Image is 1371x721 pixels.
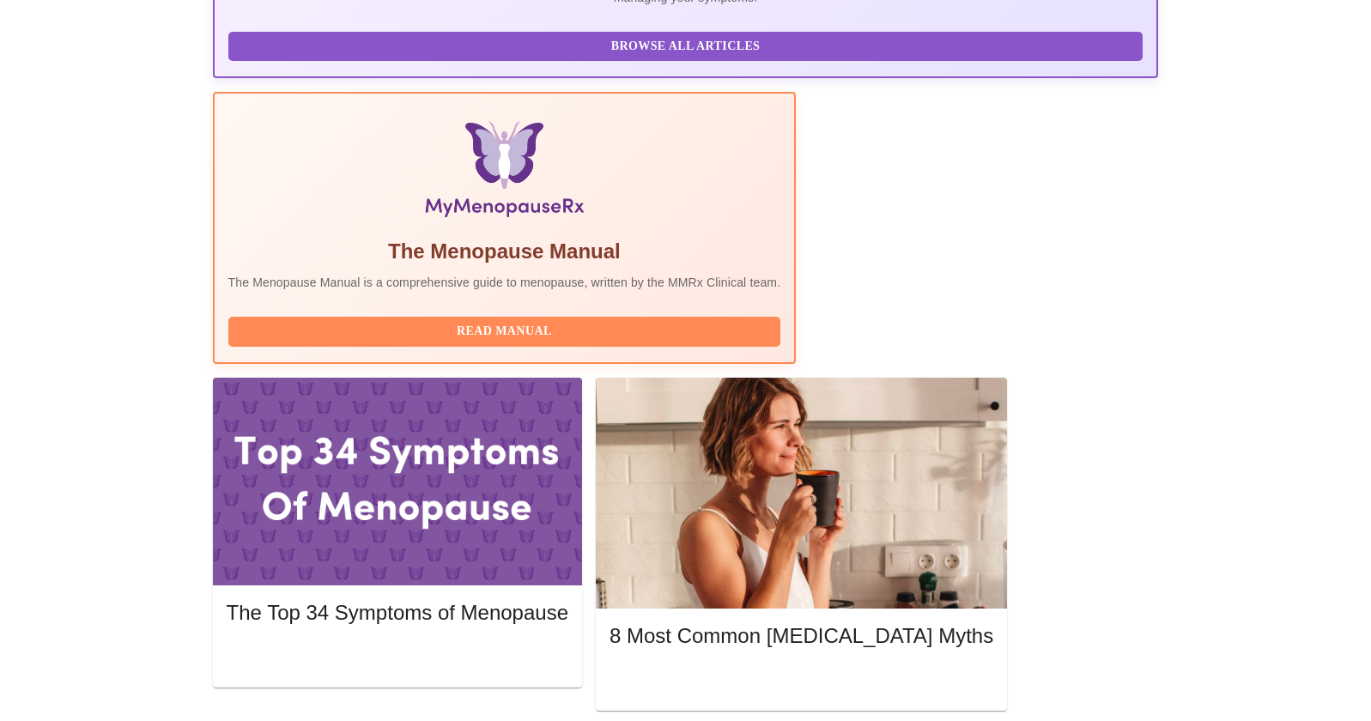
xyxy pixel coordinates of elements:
button: Read Manual [228,317,781,347]
span: Read Manual [246,321,764,342]
img: Menopause Manual [316,121,693,224]
h5: 8 Most Common [MEDICAL_DATA] Myths [610,622,993,650]
a: Read More [227,648,573,663]
a: Read More [610,672,998,687]
a: Read Manual [228,323,786,337]
a: Browse All Articles [228,38,1148,52]
h5: The Top 34 Symptoms of Menopause [227,599,568,627]
span: Read More [244,646,551,668]
h5: The Menopause Manual [228,238,781,265]
button: Read More [610,666,993,696]
button: Browse All Articles [228,32,1144,62]
span: Browse All Articles [246,36,1126,58]
button: Read More [227,642,568,672]
span: Read More [627,670,976,692]
p: The Menopause Manual is a comprehensive guide to menopause, written by the MMRx Clinical team. [228,274,781,291]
